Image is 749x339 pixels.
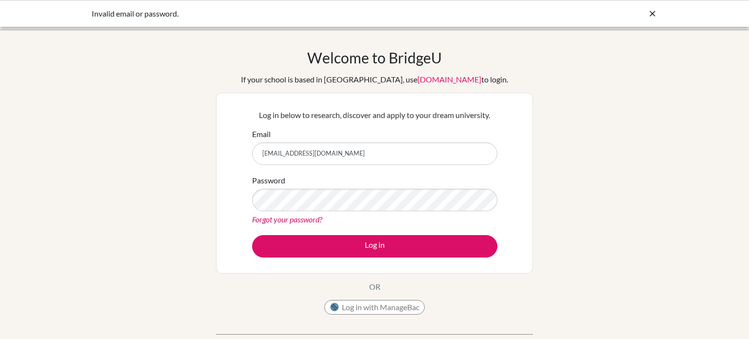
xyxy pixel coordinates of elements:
h1: Welcome to BridgeU [307,49,442,66]
button: Log in [252,235,497,258]
a: [DOMAIN_NAME] [417,75,481,84]
div: If your school is based in [GEOGRAPHIC_DATA], use to login. [241,74,508,85]
label: Email [252,128,271,140]
p: OR [369,281,380,293]
a: Forgot your password? [252,215,322,224]
div: Invalid email or password. [92,8,511,20]
label: Password [252,175,285,186]
p: Log in below to research, discover and apply to your dream university. [252,109,497,121]
button: Log in with ManageBac [324,300,425,315]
